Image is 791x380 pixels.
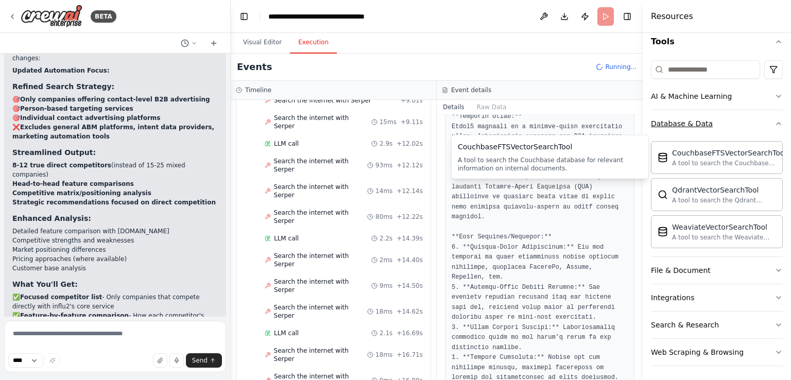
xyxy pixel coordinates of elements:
[20,293,102,301] strong: Focused competitor list
[12,95,218,104] li: 🎯
[12,189,151,197] strong: Competitive matrix/positioning analysis
[274,183,368,199] span: Search the internet with Serper
[12,227,218,236] li: Detailed feature comparison with [DOMAIN_NAME]
[237,9,251,24] button: Hide left sidebar
[401,118,423,126] span: + 9.11s
[12,67,109,74] strong: Updated Automation Focus:
[397,234,423,243] span: + 14.39s
[658,152,668,163] img: CouchbaseFTSVectorSearchTool
[274,140,299,148] span: LLM call
[12,104,218,113] li: 🎯
[397,140,423,148] span: + 12.02s
[458,142,642,152] div: CouchbaseFTSVectorSearchTool
[397,213,423,221] span: + 12.22s
[12,123,218,141] li: ❌
[451,86,491,94] h3: Event details
[169,353,184,368] button: Click to speak your automation idea
[274,114,371,130] span: Search the internet with Serper
[380,140,392,148] span: 2.9s
[605,63,637,71] span: Running...
[375,351,392,359] span: 18ms
[375,161,392,169] span: 93ms
[20,312,129,319] strong: Feature-by-feature comparison
[12,162,111,169] strong: 8-12 true direct competitors
[375,187,392,195] span: 14ms
[21,5,82,28] img: Logo
[12,161,218,179] li: (instead of 15-25 mixed companies)
[651,320,719,330] div: Search & Research
[20,105,133,112] strong: Person-based targeting services
[672,233,776,241] div: A tool to search the Weaviate database for relevant information on internal documents.
[651,10,693,23] h4: Resources
[153,353,167,368] button: Upload files
[12,280,78,288] strong: What You'll Get:
[672,159,786,167] div: A tool to search the Couchbase database for relevant information on internal documents.
[12,236,218,245] li: Competitive strengths and weaknesses
[12,245,218,254] li: Market positioning differences
[274,209,368,225] span: Search the internet with Serper
[12,124,214,140] strong: Excludes general ABM platforms, intent data providers, marketing automation tools
[651,347,744,357] div: Web Scraping & Browsing
[458,156,642,172] div: A tool to search the Couchbase database for relevant information on internal documents.
[437,100,471,114] button: Details
[651,265,711,275] div: File & Document
[268,11,384,22] nav: breadcrumb
[651,27,783,56] button: Tools
[397,307,423,316] span: + 14.62s
[380,118,397,126] span: 15ms
[397,161,423,169] span: + 12.12s
[401,96,423,105] span: + 9.01s
[12,113,218,123] li: 🎯
[651,137,783,256] div: Database & Data
[290,32,337,54] button: Execution
[620,9,634,24] button: Hide right sidebar
[651,312,783,338] button: Search & Research
[177,37,201,49] button: Switch to previous chat
[651,284,783,311] button: Integrations
[651,292,694,303] div: Integrations
[20,96,210,103] strong: Only companies offering contact-level B2B advertising
[672,196,776,204] div: A tool to search the Qdrant database for relevant information on internal documents.
[397,329,423,337] span: + 16.69s
[651,118,713,129] div: Database & Data
[186,353,222,368] button: Send
[12,82,114,91] strong: Refined Search Strategy:
[12,199,216,206] strong: Strategic recommendations focused on direct competition
[651,339,783,366] button: Web Scraping & Browsing
[245,86,271,94] h3: Timeline
[397,282,423,290] span: + 14.50s
[380,234,392,243] span: 2.2s
[12,214,91,222] strong: Enhanced Analysis:
[471,100,513,114] button: Raw Data
[651,56,783,374] div: Tools
[380,329,392,337] span: 2.1s
[380,282,393,290] span: 9ms
[651,91,732,101] div: AI & Machine Learning
[91,10,116,23] div: BETA
[375,307,392,316] span: 18ms
[274,303,368,320] span: Search the internet with Serper
[658,189,668,200] img: QdrantVectorSearchTool
[380,256,393,264] span: 2ms
[672,185,776,195] div: QdrantVectorSearchTool
[397,187,423,195] span: + 12.14s
[651,110,783,137] button: Database & Data
[274,96,371,105] span: Search the internet with Serper
[235,32,290,54] button: Visual Editor
[237,60,272,74] h2: Events
[274,234,299,243] span: LLM call
[274,329,299,337] span: LLM call
[274,252,371,268] span: Search the internet with Serper
[651,83,783,110] button: AI & Machine Learning
[274,278,371,294] span: Search the internet with Serper
[672,222,776,232] div: WeaviateVectorSearchTool
[192,356,208,365] span: Send
[12,148,96,157] strong: Streamlined Output:
[397,351,423,359] span: + 16.71s
[12,264,218,273] li: Customer base analysis
[12,254,218,264] li: Pricing approaches (where available)
[397,256,423,264] span: + 14.40s
[672,148,786,158] div: CouchbaseFTSVectorSearchTool
[12,292,218,367] p: ✅ - Only companies that compete directly with influ2's core service ✅ - How each competitor's off...
[651,257,783,284] button: File & Document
